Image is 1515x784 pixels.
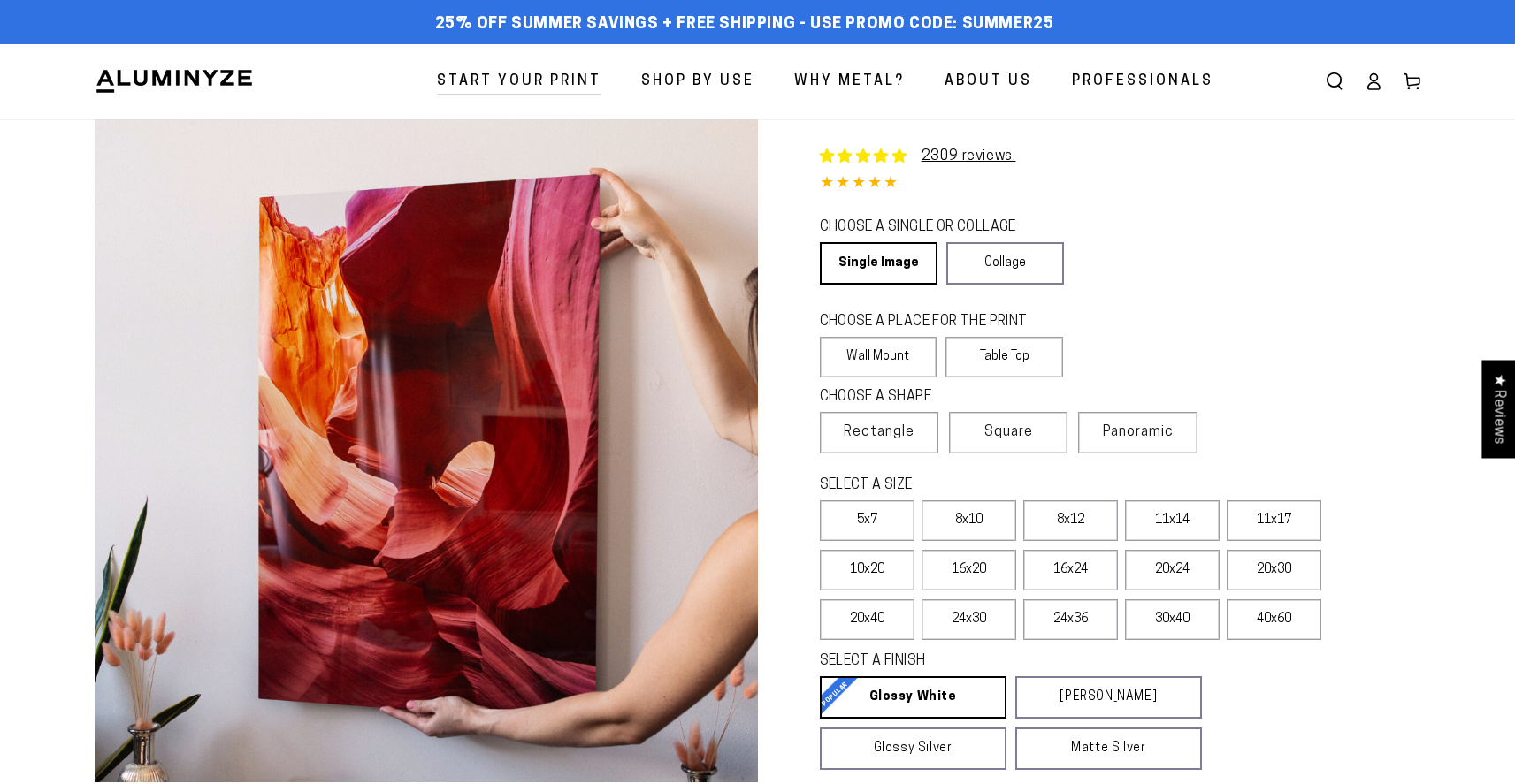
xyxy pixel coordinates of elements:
[946,242,1064,285] a: Collage
[922,149,1016,164] a: 2309 reviews.
[844,422,914,443] span: Rectangle
[931,58,1045,105] a: About Us
[1023,550,1118,590] label: 16x24
[1059,58,1227,105] a: Professionals
[628,58,768,105] a: Shop By Use
[437,69,601,95] span: Start Your Print
[1072,69,1213,95] span: Professionals
[820,171,1421,197] div: 4.85 out of 5.0 stars
[641,69,754,95] span: Shop By Use
[424,58,615,105] a: Start Your Print
[820,651,1159,672] legend: SELECT A FINISH
[1015,676,1202,719] a: [PERSON_NAME]
[820,217,1048,238] legend: CHOOSE A SINGLE OR COLLAGE
[1481,360,1515,458] div: Click to open Judge.me floating reviews tab
[794,69,905,95] span: Why Metal?
[1125,550,1220,590] label: 20x24
[435,15,1054,34] span: 25% off Summer Savings + Free Shipping - Use Promo Code: SUMMER25
[1125,500,1220,541] label: 11x14
[820,312,1047,332] legend: CHOOSE A PLACE FOR THE PRINT
[945,69,1032,95] span: About Us
[1125,599,1220,640] label: 30x40
[820,676,1006,719] a: Glossy White
[820,550,914,590] label: 10x20
[984,422,1033,443] span: Square
[945,337,1063,377] label: Table Top
[820,500,914,541] label: 5x7
[820,727,1006,770] a: Glossy Silver
[820,599,914,640] label: 20x40
[922,550,1016,590] label: 16x20
[922,599,1016,640] label: 24x30
[1023,599,1118,640] label: 24x36
[1227,599,1321,640] label: 40x60
[1315,62,1354,101] summary: Search our site
[820,242,937,285] a: Single Image
[1023,500,1118,541] label: 8x12
[820,476,1174,496] legend: SELECT A SIZE
[781,58,918,105] a: Why Metal?
[1015,727,1202,770] a: Matte Silver
[1227,550,1321,590] label: 20x30
[922,500,1016,541] label: 8x10
[820,337,937,377] label: Wall Mount
[95,68,254,95] img: Aluminyze
[820,387,1050,407] legend: CHOOSE A SHAPE
[1103,425,1174,439] span: Panoramic
[1227,500,1321,541] label: 11x17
